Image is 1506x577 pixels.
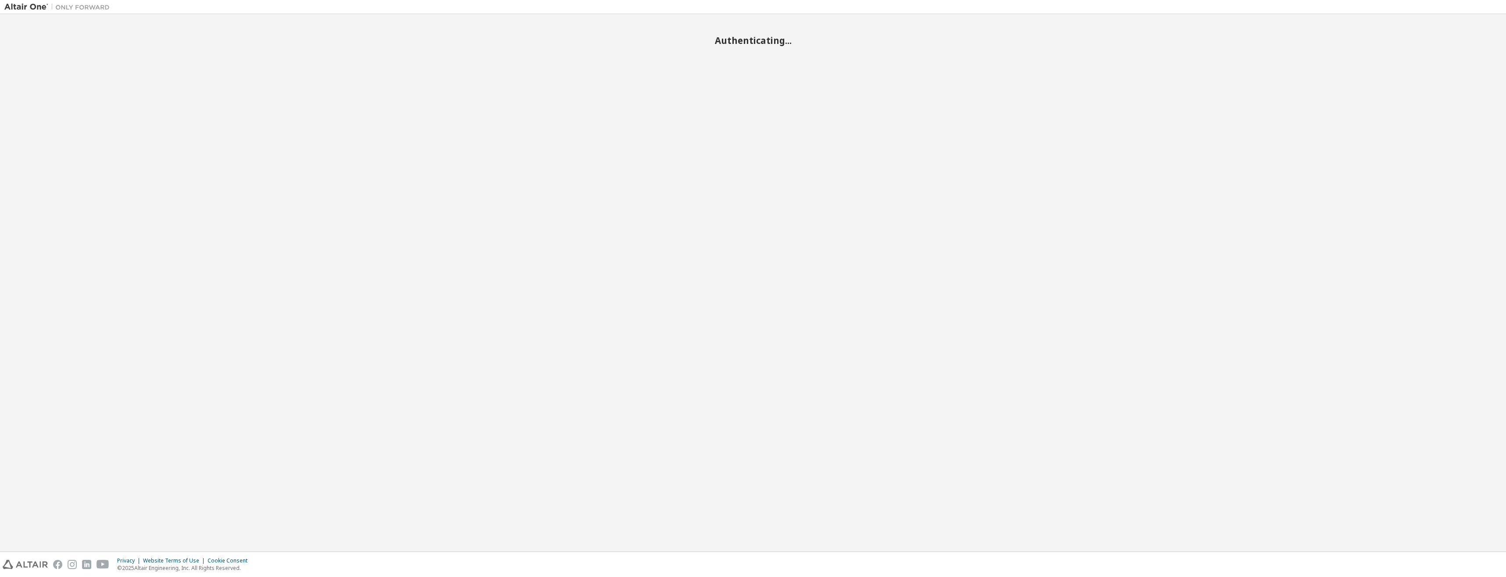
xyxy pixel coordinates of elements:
[117,564,253,572] p: © 2025 Altair Engineering, Inc. All Rights Reserved.
[4,3,114,11] img: Altair One
[4,35,1502,46] h2: Authenticating...
[82,560,91,569] img: linkedin.svg
[3,560,48,569] img: altair_logo.svg
[53,560,62,569] img: facebook.svg
[68,560,77,569] img: instagram.svg
[97,560,109,569] img: youtube.svg
[117,557,143,564] div: Privacy
[208,557,253,564] div: Cookie Consent
[143,557,208,564] div: Website Terms of Use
